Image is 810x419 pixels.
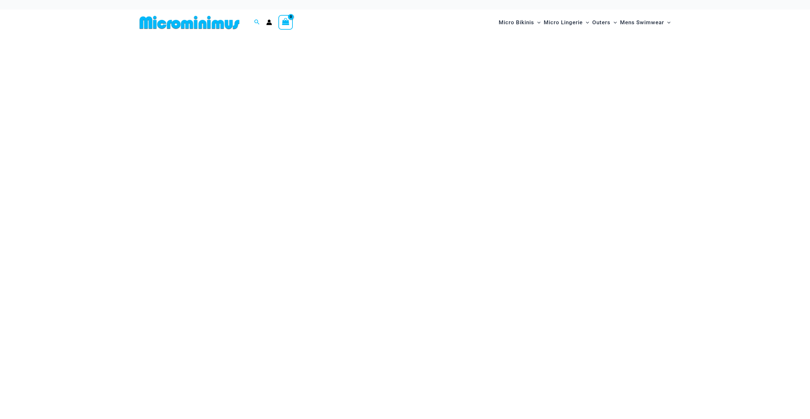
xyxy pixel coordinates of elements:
[254,18,260,26] a: Search icon link
[592,14,610,31] span: Outers
[544,14,583,31] span: Micro Lingerie
[497,13,542,32] a: Micro BikinisMenu ToggleMenu Toggle
[618,13,672,32] a: Mens SwimwearMenu ToggleMenu Toggle
[620,14,664,31] span: Mens Swimwear
[137,15,242,30] img: MM SHOP LOGO FLAT
[583,14,589,31] span: Menu Toggle
[266,19,272,25] a: Account icon link
[610,14,617,31] span: Menu Toggle
[278,15,293,30] a: View Shopping Cart, empty
[496,12,673,33] nav: Site Navigation
[664,14,670,31] span: Menu Toggle
[591,13,618,32] a: OutersMenu ToggleMenu Toggle
[534,14,541,31] span: Menu Toggle
[499,14,534,31] span: Micro Bikinis
[542,13,591,32] a: Micro LingerieMenu ToggleMenu Toggle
